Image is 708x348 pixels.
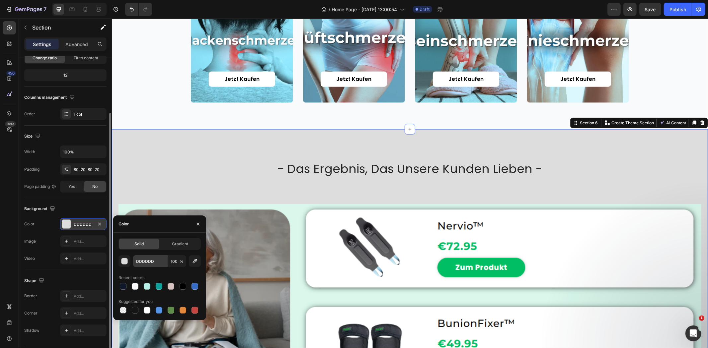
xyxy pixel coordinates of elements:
p: Section [32,24,87,31]
span: No [92,184,98,190]
div: Undo/Redo [125,3,152,16]
input: Auto [60,146,106,158]
span: / [329,6,330,13]
div: Add... [74,239,105,245]
div: Publish [669,6,686,13]
p: Jetzt kaufen [113,57,148,64]
div: Beta [5,121,16,127]
p: Jetzt kaufen [337,57,372,64]
div: 12 [26,71,105,80]
div: Background [24,204,56,213]
div: Image [24,238,36,244]
div: Section 6 [467,101,487,107]
div: Padding [24,166,39,172]
input: Eg: FFFFFF [133,255,168,267]
div: Size [24,132,42,141]
div: Video [24,256,35,261]
div: Border [24,293,37,299]
button: 7 [3,3,49,16]
div: DDDDDD [74,221,93,227]
div: Color [118,221,129,227]
span: Change ratio [33,55,57,61]
div: Suggested for you [118,299,153,305]
p: Jetzt kaufen [448,57,484,64]
div: Order [24,111,35,117]
div: Page padding [24,184,56,190]
div: Width [24,149,35,155]
div: Columns management [24,93,76,102]
p: Settings [33,41,51,48]
span: % [180,259,184,264]
div: Color [24,221,35,227]
div: Shadow [24,327,39,333]
div: Recent colors [118,275,144,281]
div: 450 [6,71,16,76]
div: 1 col [74,111,105,117]
div: Add... [74,311,105,317]
p: 7 [43,5,46,13]
h2: - das ergebnis, das unsere kunden lieben - [7,142,590,159]
div: Add... [74,256,105,262]
p: Advanced [65,41,88,48]
span: Home Page - [DATE] 13:00:54 [332,6,397,13]
div: Shape [24,276,45,285]
iframe: Design area [112,19,708,348]
span: Gradient [172,241,188,247]
span: Draft [420,6,430,12]
span: Fit to content [74,55,98,61]
div: 80, 20, 80, 20 [74,167,105,173]
button: AI Content [546,100,576,108]
span: Save [645,7,656,12]
iframe: Intercom live chat [685,325,701,341]
button: Save [639,3,661,16]
p: Create Theme Section [500,101,542,107]
span: Solid [134,241,144,247]
span: Yes [68,184,75,190]
span: 1 [699,316,704,321]
div: Add... [74,293,105,299]
button: Publish [664,3,692,16]
div: Corner [24,310,38,316]
p: Jetzt kaufen [224,57,260,64]
div: Add... [74,328,105,334]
